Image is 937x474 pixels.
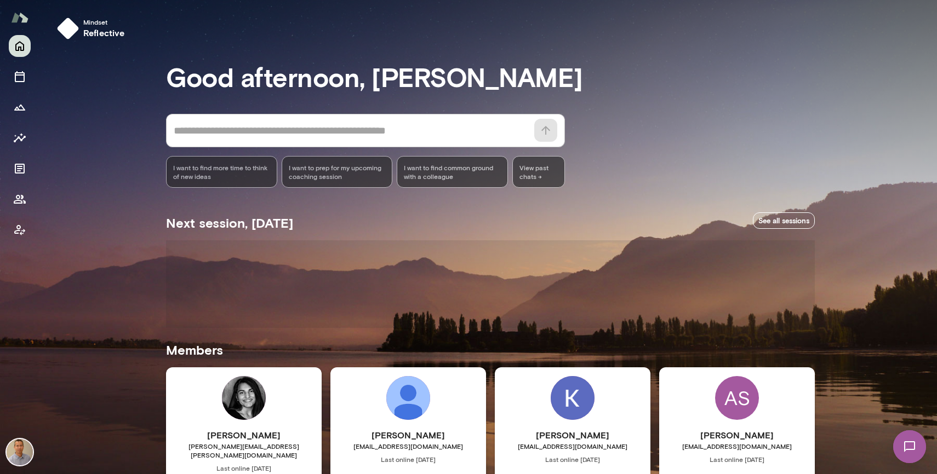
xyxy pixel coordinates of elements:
[9,158,31,180] button: Documents
[57,18,79,39] img: mindset
[404,163,501,181] span: I want to find common ground with a colleague
[166,156,277,188] div: I want to find more time to think of new ideas
[330,455,486,464] span: Last online [DATE]
[11,7,28,28] img: Mento
[9,96,31,118] button: Growth Plan
[9,35,31,57] button: Home
[495,455,650,464] span: Last online [DATE]
[282,156,393,188] div: I want to prep for my upcoming coaching session
[715,376,759,420] div: AS
[222,376,266,420] img: Ambika Kumar
[166,442,322,459] span: [PERSON_NAME][EMAIL_ADDRESS][PERSON_NAME][DOMAIN_NAME]
[659,429,815,442] h6: [PERSON_NAME]
[330,442,486,450] span: [EMAIL_ADDRESS][DOMAIN_NAME]
[551,376,595,420] img: Kevin Rippon
[386,376,430,420] img: Lauren Blake
[166,341,815,359] h5: Members
[166,61,815,92] h3: Good afternoon, [PERSON_NAME]
[753,212,815,229] a: See all sessions
[166,464,322,472] span: Last online [DATE]
[397,156,508,188] div: I want to find common ground with a colleague
[9,127,31,149] button: Insights
[289,163,386,181] span: I want to prep for my upcoming coaching session
[495,429,650,442] h6: [PERSON_NAME]
[330,429,486,442] h6: [PERSON_NAME]
[166,429,322,442] h6: [PERSON_NAME]
[9,66,31,88] button: Sessions
[166,214,293,232] h5: Next session, [DATE]
[9,219,31,241] button: Client app
[495,442,650,450] span: [EMAIL_ADDRESS][DOMAIN_NAME]
[512,156,565,188] span: View past chats ->
[659,442,815,450] span: [EMAIL_ADDRESS][DOMAIN_NAME]
[7,439,33,465] img: Kevin Au
[9,188,31,210] button: Members
[173,163,270,181] span: I want to find more time to think of new ideas
[659,455,815,464] span: Last online [DATE]
[53,13,134,44] button: Mindsetreflective
[83,26,125,39] h6: reflective
[83,18,125,26] span: Mindset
